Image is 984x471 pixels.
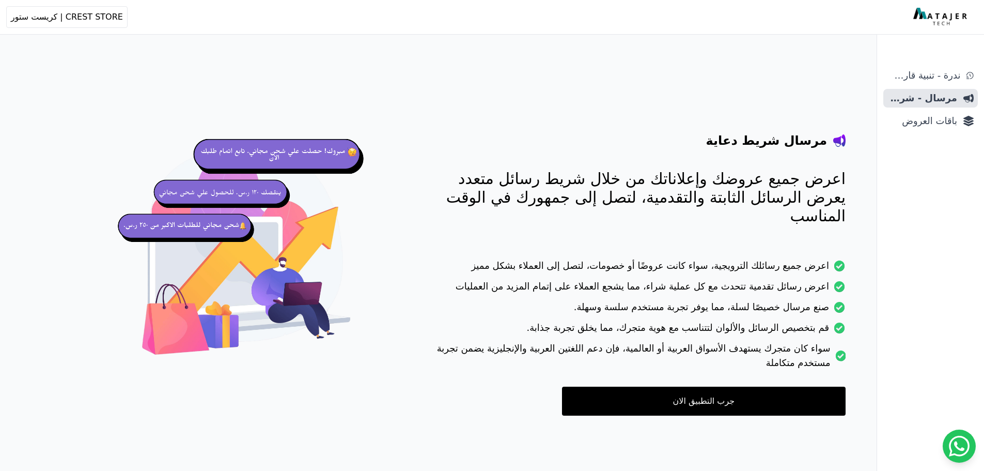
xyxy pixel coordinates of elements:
[420,300,846,321] li: صنع مرسال خصيصًا لسلة، مما يوفر تجربة مستخدم سلسة وسهلة.
[887,68,960,83] span: ندرة - تنبية قارب علي النفاذ
[420,341,846,376] li: سواء كان متجرك يستهدف الأسواق العربية أو العالمية، فإن دعم اللغتين العربية والإنجليزية يضمن تجربة...
[706,132,827,149] h4: مرسال شريط دعاية
[420,279,846,300] li: اعرض رسائل تقدمية تتحدث مع كل عملية شراء، مما يشجع العملاء على إتمام المزيد من العمليات
[114,124,379,389] img: hero
[562,387,846,416] a: جرب التطبيق الان
[887,114,957,128] span: باقات العروض
[420,259,846,279] li: اعرض جميع رسائلك الترويجية، سواء كانت عروضًا أو خصومات، لتصل إلى العملاء بشكل مميز
[420,170,846,225] p: اعرض جميع عروضك وإعلاناتك من خلال شريط رسائل متعدد يعرض الرسائل الثابتة والتقدمية، لتصل إلى جمهور...
[887,91,957,105] span: مرسال - شريط دعاية
[6,6,128,28] button: CREST STORE | كريست ستور
[420,321,846,341] li: قم بتخصيص الرسائل والألوان لتتناسب مع هوية متجرك، مما يخلق تجربة جذابة.
[913,8,970,26] img: MatajerTech Logo
[11,11,123,23] span: CREST STORE | كريست ستور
